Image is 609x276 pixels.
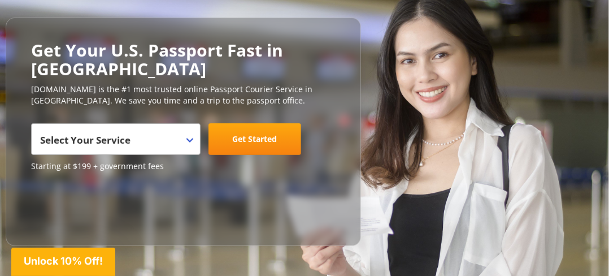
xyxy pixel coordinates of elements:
h2: Get Your U.S. Passport Fast in [GEOGRAPHIC_DATA] [31,41,336,78]
a: Get Started [208,123,301,155]
span: Unlock 10% Off! [24,255,103,267]
span: Select Your Service [40,133,130,146]
p: [DOMAIN_NAME] is the #1 most trusted online Passport Courier Service in [GEOGRAPHIC_DATA]. We sav... [31,84,336,106]
span: Select Your Service [31,123,201,155]
div: Unlock 10% Off! [11,248,115,276]
span: Select Your Service [40,128,189,159]
span: Starting at $199 + government fees [31,161,336,172]
iframe: Customer reviews powered by Trustpilot [31,178,116,234]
